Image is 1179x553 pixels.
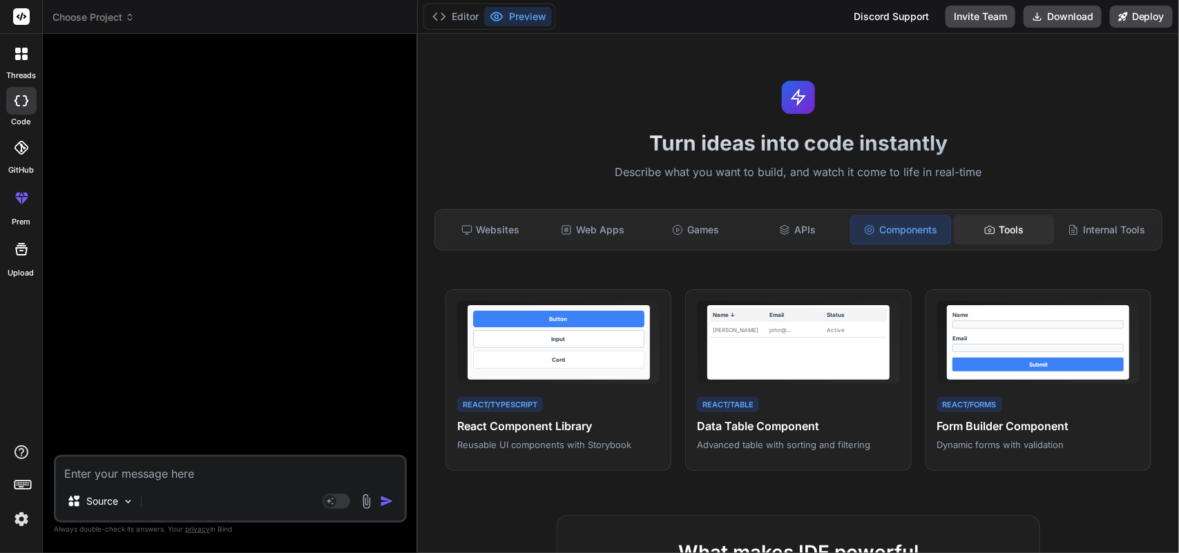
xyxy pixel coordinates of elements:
[8,164,34,176] label: GitHub
[358,494,374,510] img: attachment
[845,6,937,28] div: Discord Support
[457,438,660,451] p: Reusable UI components with Storybook
[952,334,1124,342] div: Email
[473,330,644,348] div: Input
[697,438,899,451] p: Advanced table with sorting and filtering
[12,216,30,228] label: prem
[427,7,484,26] button: Editor
[86,494,118,508] p: Source
[954,215,1053,244] div: Tools
[937,438,1140,451] p: Dynamic forms with validation
[952,311,1124,319] div: Name
[8,267,35,279] label: Upload
[770,326,827,334] div: john@...
[770,311,827,319] div: Email
[426,164,1171,182] p: Describe what you want to build, and watch it come to life in real-time
[54,523,407,536] p: Always double-check its answers. Your in Bind
[6,70,36,81] label: threads
[10,507,33,531] img: settings
[952,358,1124,371] div: Submit
[937,418,1140,434] h4: Form Builder Component
[543,215,642,244] div: Web Apps
[850,215,951,244] div: Components
[713,326,770,334] div: [PERSON_NAME]
[122,496,134,507] img: Pick Models
[697,397,759,413] div: React/Table
[380,494,394,508] img: icon
[713,311,770,319] div: Name ↓
[645,215,745,244] div: Games
[1024,6,1102,28] button: Download
[484,7,552,26] button: Preview
[748,215,847,244] div: APIs
[1110,6,1173,28] button: Deploy
[473,351,644,369] div: Card
[457,418,660,434] h4: React Component Library
[52,10,135,24] span: Choose Project
[697,418,899,434] h4: Data Table Component
[426,130,1171,155] h1: Turn ideas into code instantly
[12,116,31,128] label: code
[185,525,210,533] span: privacy
[441,215,540,244] div: Websites
[457,397,543,413] div: React/TypeScript
[473,311,644,327] div: Button
[946,6,1015,28] button: Invite Team
[1057,215,1156,244] div: Internal Tools
[827,326,884,334] div: Active
[937,397,1002,413] div: React/Forms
